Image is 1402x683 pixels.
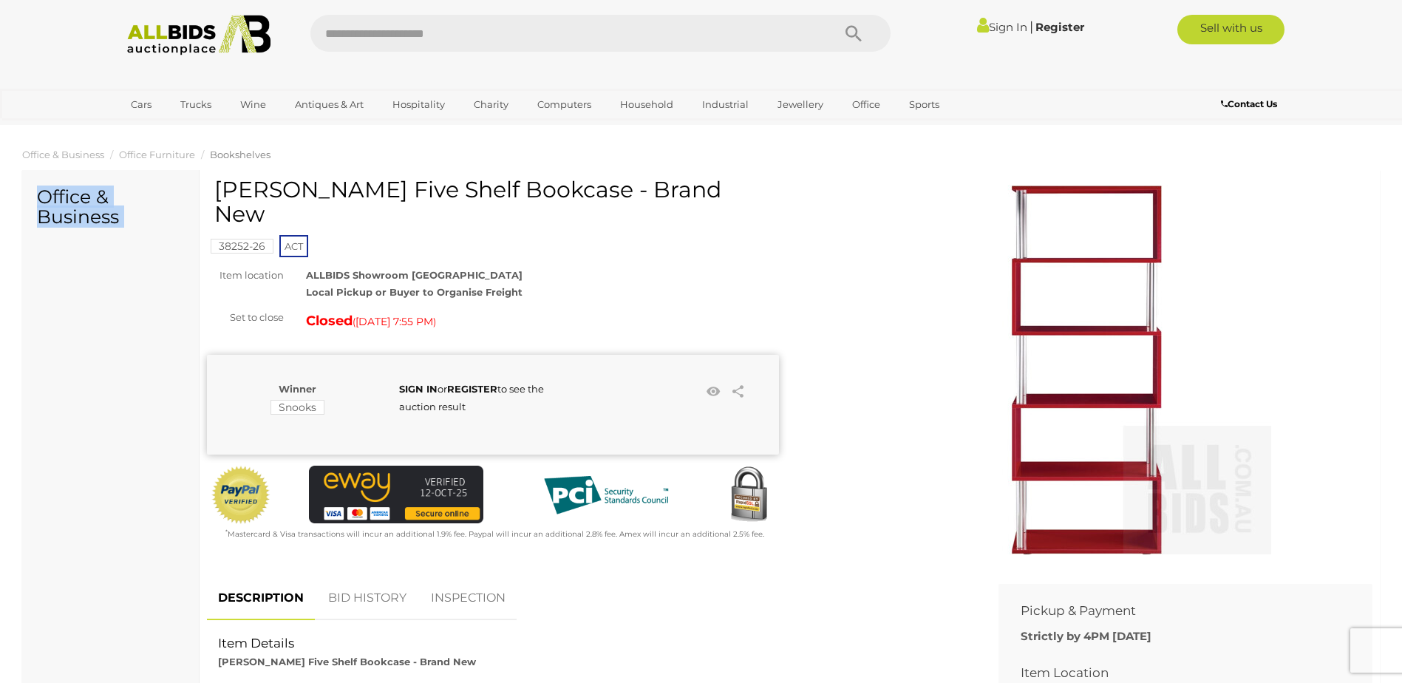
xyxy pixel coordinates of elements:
h2: Office & Business [37,187,184,228]
a: DESCRIPTION [207,577,315,620]
a: SIGN IN [399,383,438,395]
span: or to see the auction result [399,383,544,412]
img: PCI DSS compliant [532,466,680,525]
a: [GEOGRAPHIC_DATA] [121,117,245,141]
a: Office & Business [22,149,104,160]
button: Search [817,15,891,52]
a: Household [610,92,683,117]
strong: [PERSON_NAME] Five Shelf Bookcase - Brand New [218,656,476,667]
strong: Closed [306,313,353,329]
b: Winner [279,383,316,395]
a: Sign In [977,20,1027,34]
img: Official PayPal Seal [211,466,271,525]
a: BID HISTORY [317,577,418,620]
li: Watch this item [703,381,725,403]
span: [DATE] 7:55 PM [355,315,433,328]
a: Antiques & Art [285,92,373,117]
a: Register [1035,20,1084,34]
strong: Local Pickup or Buyer to Organise Freight [306,286,523,298]
a: Industrial [693,92,758,117]
a: Trucks [171,92,221,117]
img: Otto Halcyon Five Shelf Bookcase - Brand New [902,185,1271,554]
span: | [1030,18,1033,35]
a: Sports [899,92,949,117]
a: Office [843,92,890,117]
a: Hospitality [383,92,455,117]
h1: [PERSON_NAME] Five Shelf Bookcase - Brand New [214,177,775,226]
a: REGISTER [447,383,497,395]
a: Computers [528,92,601,117]
img: Allbids.com.au [119,15,279,55]
a: Jewellery [768,92,833,117]
span: ACT [279,235,308,257]
a: Bookshelves [210,149,270,160]
h2: Pickup & Payment [1021,604,1328,618]
mark: 38252-26 [211,239,273,254]
a: Wine [231,92,276,117]
strong: ALLBIDS Showroom [GEOGRAPHIC_DATA] [306,269,523,281]
h2: Item Details [218,636,965,650]
a: Contact Us [1221,96,1281,112]
a: Charity [464,92,518,117]
a: INSPECTION [420,577,517,620]
div: Set to close [196,309,295,326]
a: Cars [121,92,161,117]
b: Strictly by 4PM [DATE] [1021,629,1151,643]
b: Contact Us [1221,98,1277,109]
a: Office Furniture [119,149,195,160]
img: Secured by Rapid SSL [719,466,778,525]
span: ( ) [353,316,436,327]
img: eWAY Payment Gateway [309,466,483,524]
div: Item location [196,267,295,284]
h2: Item Location [1021,666,1328,680]
a: Sell with us [1177,15,1284,44]
small: Mastercard & Visa transactions will incur an additional 1.9% fee. Paypal will incur an additional... [225,529,764,539]
mark: Snooks [270,400,324,415]
a: 38252-26 [211,240,273,252]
